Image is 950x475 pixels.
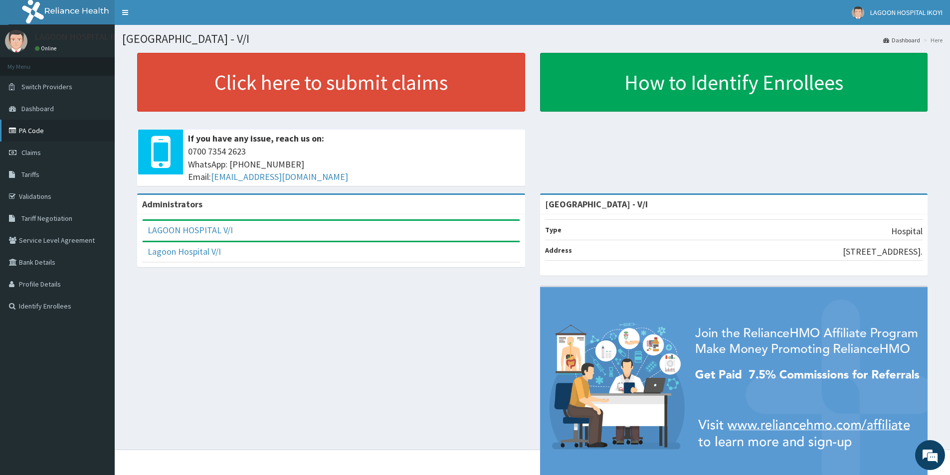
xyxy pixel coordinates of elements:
[21,148,41,157] span: Claims
[18,50,40,75] img: d_794563401_company_1708531726252_794563401
[211,171,348,182] a: [EMAIL_ADDRESS][DOMAIN_NAME]
[870,8,943,17] span: LAGOON HOSPITAL IKOYI
[21,214,72,223] span: Tariff Negotiation
[142,198,202,210] b: Administrators
[58,126,138,226] span: We're online!
[188,133,324,144] b: If you have any issue, reach us on:
[883,36,920,44] a: Dashboard
[122,32,943,45] h1: [GEOGRAPHIC_DATA] - V/I
[52,56,168,69] div: Chat with us now
[35,32,131,41] p: LAGOON HOSPITAL IKOYI
[5,272,190,307] textarea: Type your message and hit 'Enter'
[148,246,221,257] a: Lagoon Hospital V/I
[852,6,864,19] img: User Image
[188,145,520,183] span: 0700 7354 2623 WhatsApp: [PHONE_NUMBER] Email:
[21,170,39,179] span: Tariffs
[148,224,233,236] a: LAGOON HOSPITAL V/I
[891,225,923,238] p: Hospital
[545,198,648,210] strong: [GEOGRAPHIC_DATA] - V/I
[35,45,59,52] a: Online
[843,245,923,258] p: [STREET_ADDRESS].
[5,30,27,52] img: User Image
[21,104,54,113] span: Dashboard
[545,225,562,234] b: Type
[921,36,943,44] li: Here
[540,53,928,112] a: How to Identify Enrollees
[137,53,525,112] a: Click here to submit claims
[21,82,72,91] span: Switch Providers
[545,246,572,255] b: Address
[164,5,188,29] div: Minimize live chat window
